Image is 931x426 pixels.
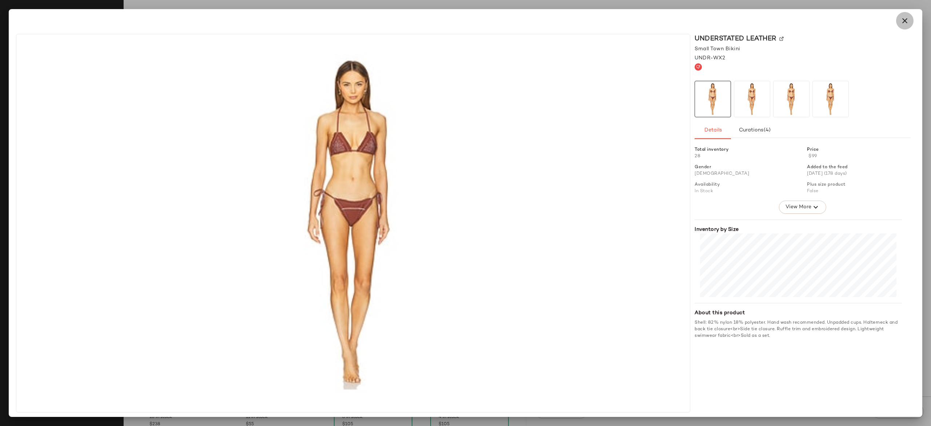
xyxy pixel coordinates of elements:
[695,320,902,339] div: Shell: 82% nylon 18% polyester. Hand wash recommended. Unpadded cups. Halterneck and back tie clo...
[704,127,722,133] span: Details
[739,127,771,133] span: Curations
[21,39,686,408] img: UNDR-WX2_V1.jpg
[779,201,826,214] button: View More
[785,203,811,212] span: View More
[696,65,700,69] img: svg%3e
[695,45,740,53] span: Small Town Bikini
[695,34,776,44] span: Understated Leather
[779,37,784,41] img: svg%3e
[813,81,848,117] img: UNDR-WX2_V1.jpg
[695,309,902,317] div: About this product
[774,81,809,117] img: UNDR-WX2_V1.jpg
[734,81,770,117] img: UNDR-WX2_V1.jpg
[763,127,771,133] span: (4)
[695,81,731,117] img: UNDR-WX2_V1.jpg
[695,54,725,62] span: UNDR-WX2
[695,226,902,233] div: Inventory by Size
